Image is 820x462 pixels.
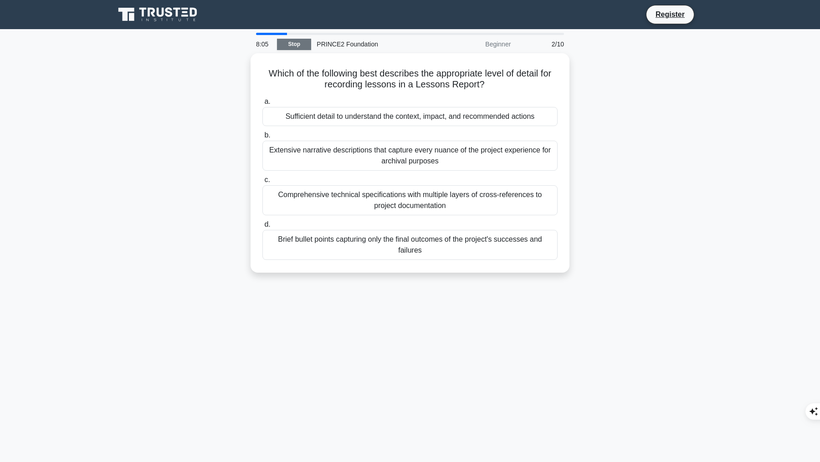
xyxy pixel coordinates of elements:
[262,230,558,260] div: Brief bullet points capturing only the final outcomes of the project's successes and failures
[264,220,270,228] span: d.
[516,35,569,53] div: 2/10
[262,107,558,126] div: Sufficient detail to understand the context, impact, and recommended actions
[262,141,558,171] div: Extensive narrative descriptions that capture every nuance of the project experience for archival...
[264,176,270,183] span: c.
[311,35,436,53] div: PRINCE2 Foundation
[650,9,690,20] a: Register
[261,68,559,91] h5: Which of the following best describes the appropriate level of detail for recording lessons in a ...
[264,97,270,105] span: a.
[264,131,270,139] span: b.
[262,185,558,215] div: Comprehensive technical specifications with multiple layers of cross-references to project docume...
[251,35,277,53] div: 8:05
[277,39,311,50] a: Stop
[436,35,516,53] div: Beginner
